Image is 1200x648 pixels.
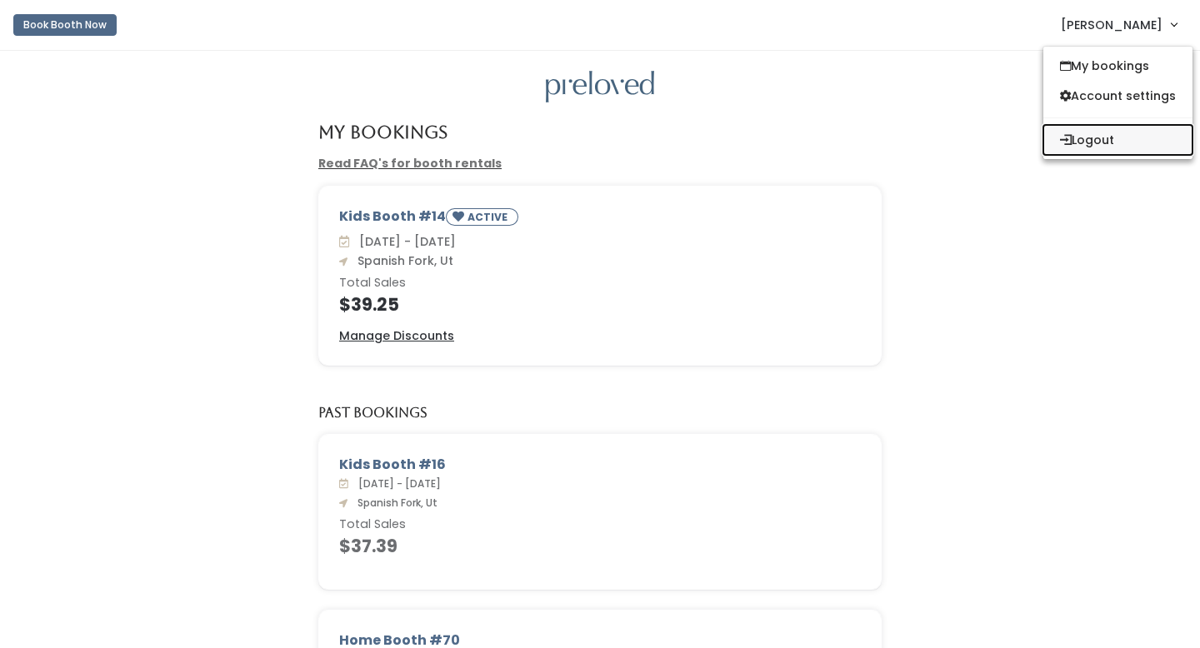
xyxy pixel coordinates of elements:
img: preloved logo [546,71,654,103]
div: Kids Booth #14 [339,207,861,232]
span: [PERSON_NAME] [1061,16,1162,34]
a: Book Booth Now [13,7,117,43]
a: My bookings [1043,51,1192,81]
small: ACTIVE [467,210,511,224]
h4: $37.39 [339,536,861,556]
a: Manage Discounts [339,327,454,345]
h6: Total Sales [339,277,861,290]
a: Account settings [1043,81,1192,111]
span: Spanish Fork, Ut [351,252,453,269]
h4: My Bookings [318,122,447,142]
u: Manage Discounts [339,327,454,344]
span: Spanish Fork, Ut [351,496,437,510]
span: [DATE] - [DATE] [352,233,456,250]
button: Logout [1043,125,1192,155]
div: Kids Booth #16 [339,455,861,475]
a: Read FAQ's for booth rentals [318,155,502,172]
h4: $39.25 [339,295,861,314]
h5: Past Bookings [318,406,427,421]
span: [DATE] - [DATE] [352,476,441,491]
button: Book Booth Now [13,14,117,36]
h6: Total Sales [339,518,861,531]
a: [PERSON_NAME] [1044,7,1193,42]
